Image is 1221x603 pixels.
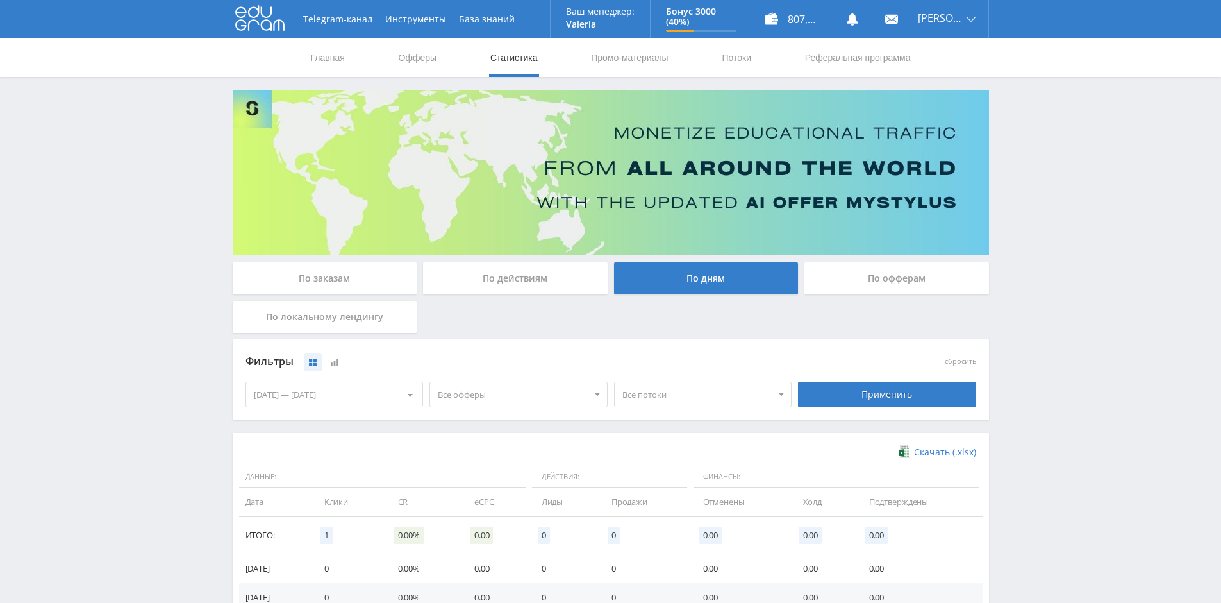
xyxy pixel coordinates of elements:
[666,6,736,27] p: Бонус 3000 (40%)
[239,466,526,488] span: Данные:
[856,488,983,516] td: Подтверждены
[804,38,912,77] a: Реферальная программа
[532,466,687,488] span: Действия:
[790,554,856,583] td: 0.00
[233,90,989,255] img: Banner
[233,262,417,294] div: По заказам
[798,382,976,407] div: Применить
[461,488,529,516] td: eCPC
[614,262,799,294] div: По дням
[608,527,620,544] span: 0
[246,382,423,407] div: [DATE] — [DATE]
[233,301,417,333] div: По локальному лендингу
[397,38,438,77] a: Офферы
[310,38,346,77] a: Главная
[311,554,385,583] td: 0
[239,554,311,583] td: [DATE]
[239,488,311,516] td: Дата
[599,488,690,516] td: Продажи
[385,488,461,516] td: CR
[856,554,983,583] td: 0.00
[622,382,772,407] span: Все потоки
[918,13,963,23] span: [PERSON_NAME]
[699,527,722,544] span: 0.00
[489,38,539,77] a: Статистика
[538,527,550,544] span: 0
[690,554,790,583] td: 0.00
[394,527,424,544] span: 0.00%
[566,6,635,17] p: Ваш менеджер:
[590,38,669,77] a: Промо-материалы
[245,352,792,371] div: Фильтры
[799,527,822,544] span: 0.00
[914,447,976,457] span: Скачать (.xlsx)
[865,527,888,544] span: 0.00
[899,446,976,459] a: Скачать (.xlsx)
[720,38,752,77] a: Потоки
[599,554,690,583] td: 0
[438,382,588,407] span: Все офферы
[385,554,461,583] td: 0.00%
[529,488,599,516] td: Лиды
[239,517,311,554] td: Итого:
[311,488,385,516] td: Клики
[790,488,856,516] td: Холд
[423,262,608,294] div: По действиям
[694,466,979,488] span: Финансы:
[804,262,989,294] div: По офферам
[566,19,635,30] p: Valeria
[320,527,333,544] span: 1
[461,554,529,583] td: 0.00
[690,488,790,516] td: Отменены
[945,357,976,366] button: сбросить
[529,554,599,583] td: 0
[899,445,910,458] img: xlsx
[470,527,493,544] span: 0.00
